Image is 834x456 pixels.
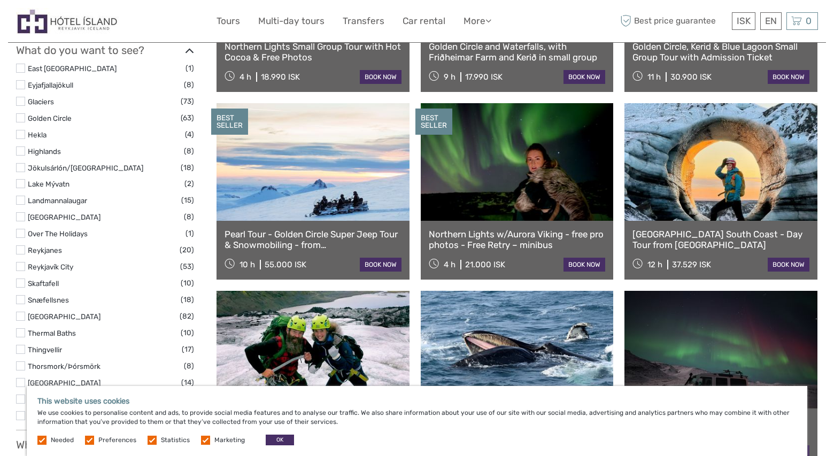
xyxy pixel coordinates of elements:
a: book now [360,70,401,84]
span: (17) [182,343,194,355]
button: OK [266,435,294,445]
div: 18.990 ISK [261,72,300,82]
a: book now [563,70,605,84]
a: Eyjafjallajökull [28,81,73,89]
a: Jökulsárlón/[GEOGRAPHIC_DATA] [28,164,143,172]
span: (20) [180,244,194,256]
a: Golden Circle and Waterfalls, with Friðheimar Farm and Kerið in small group [429,41,606,63]
div: 17.990 ISK [465,72,503,82]
div: 37.529 ISK [672,260,711,269]
span: (8) [184,145,194,157]
a: Golden Circle, Kerid & Blue Lagoon Small Group Tour with Admission Ticket [632,41,809,63]
button: Open LiveChat chat widget [123,17,136,29]
p: We're away right now. Please check back later! [15,19,121,27]
a: [GEOGRAPHIC_DATA] South Coast - Day Tour from [GEOGRAPHIC_DATA] [632,229,809,251]
a: Pearl Tour - Golden Circle Super Jeep Tour & Snowmobiling - from [GEOGRAPHIC_DATA] [225,229,401,251]
span: (8) [184,360,194,372]
div: 30.900 ISK [670,72,712,82]
span: (2) [184,177,194,190]
a: [GEOGRAPHIC_DATA] [28,213,101,221]
a: Glaciers [28,97,54,106]
span: 9 h [444,72,455,82]
span: (4) [185,128,194,141]
span: (1) [186,227,194,239]
h3: What do you want to see? [16,44,194,57]
label: Marketing [214,436,245,445]
label: Preferences [98,436,136,445]
a: Tours [217,13,240,29]
span: 10 h [240,260,255,269]
span: (53) [180,260,194,273]
h5: This website uses cookies [37,397,797,406]
div: BEST SELLER [415,109,452,135]
span: (8) [184,211,194,223]
a: Reykjanes [28,246,62,254]
a: Thingvellir [28,345,62,354]
span: 12 h [647,260,662,269]
a: Northern Lights w/Aurora Viking - free pro photos - Free Retry – minibus [429,229,606,251]
a: Lake Mývatn [28,180,69,188]
span: (18) [181,161,194,174]
span: (73) [181,95,194,107]
a: Transfers [343,13,384,29]
a: book now [768,70,809,84]
a: Over The Holidays [28,229,88,238]
span: (14) [181,376,194,389]
a: Northern Lights Small Group Tour with Hot Cocoa & Free Photos [225,41,401,63]
img: Hótel Ísland [16,8,119,34]
a: Skaftafell [28,279,59,288]
a: [GEOGRAPHIC_DATA] [28,312,101,321]
h3: What do you want to do? [16,438,194,451]
a: Car rental [403,13,445,29]
a: More [464,13,491,29]
a: book now [360,258,401,272]
label: Statistics [161,436,190,445]
span: 4 h [444,260,455,269]
a: Hekla [28,130,47,139]
span: (8) [184,79,194,91]
a: [GEOGRAPHIC_DATA] [28,378,101,387]
a: book now [563,258,605,272]
span: (1) [186,62,194,74]
div: BEST SELLER [211,109,248,135]
a: Thorsmork/Þórsmörk [28,362,101,370]
span: ISK [737,16,751,26]
a: Reykjavík City [28,262,73,271]
a: book now [768,258,809,272]
span: (10) [181,277,194,289]
span: (18) [181,293,194,306]
span: (10) [181,327,194,339]
a: Multi-day tours [258,13,325,29]
span: (82) [180,310,194,322]
div: 55.000 ISK [265,260,306,269]
span: (15) [181,194,194,206]
span: 11 h [647,72,661,82]
div: EN [760,12,782,30]
a: Golden Circle [28,114,72,122]
a: Snæfellsnes [28,296,69,304]
span: (63) [181,112,194,124]
a: Thermal Baths [28,329,76,337]
span: Best price guarantee [617,12,729,30]
span: 4 h [240,72,251,82]
a: Highlands [28,147,61,156]
a: Landmannalaugar [28,196,87,205]
div: 21.000 ISK [465,260,505,269]
span: 0 [804,16,813,26]
label: Needed [51,436,74,445]
a: East [GEOGRAPHIC_DATA] [28,64,117,73]
div: We use cookies to personalise content and ads, to provide social media features and to analyse ou... [27,386,807,456]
